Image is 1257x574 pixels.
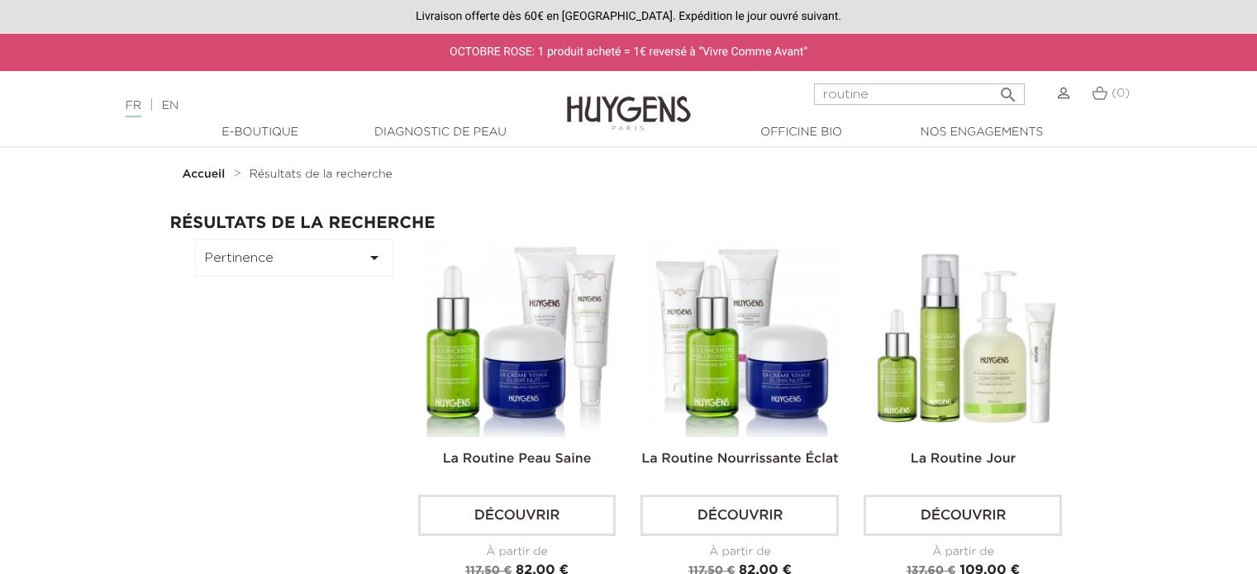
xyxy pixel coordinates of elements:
[719,124,884,141] a: Officine Bio
[117,96,512,116] div: |
[418,543,617,561] div: À partir de
[126,100,141,117] a: FR
[183,168,229,181] a: Accueil
[567,69,691,133] img: Huygens
[640,495,839,536] a: Découvrir
[1112,88,1130,99] span: (0)
[864,495,1062,536] a: Découvrir
[998,80,1018,100] i: 
[867,239,1065,437] img: La Routine Matin
[864,543,1062,561] div: À partir de
[641,453,838,466] a: La Routine Nourrissante Éclat
[644,239,842,437] img: La Routine Nourrissante Éclat
[418,495,617,536] a: Découvrir
[183,168,226,180] strong: Accueil
[899,124,1064,141] a: Nos engagements
[443,453,592,466] a: La Routine Peau Saine
[993,78,1023,101] button: 
[814,83,1025,105] input: Rechercher
[911,453,1016,466] a: La Routine Jour
[170,214,1088,232] h2: Résultats de la recherche
[162,100,179,111] a: EN
[421,239,620,437] img: La Routine Peau Saine
[358,124,523,141] a: Diagnostic de peau
[250,168,393,181] a: Résultats de la recherche
[195,239,393,277] button: Pertinence
[250,168,393,180] span: Résultats de la recherche
[178,124,343,141] a: E-Boutique
[640,543,839,561] div: À partir de
[364,248,384,268] i: 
